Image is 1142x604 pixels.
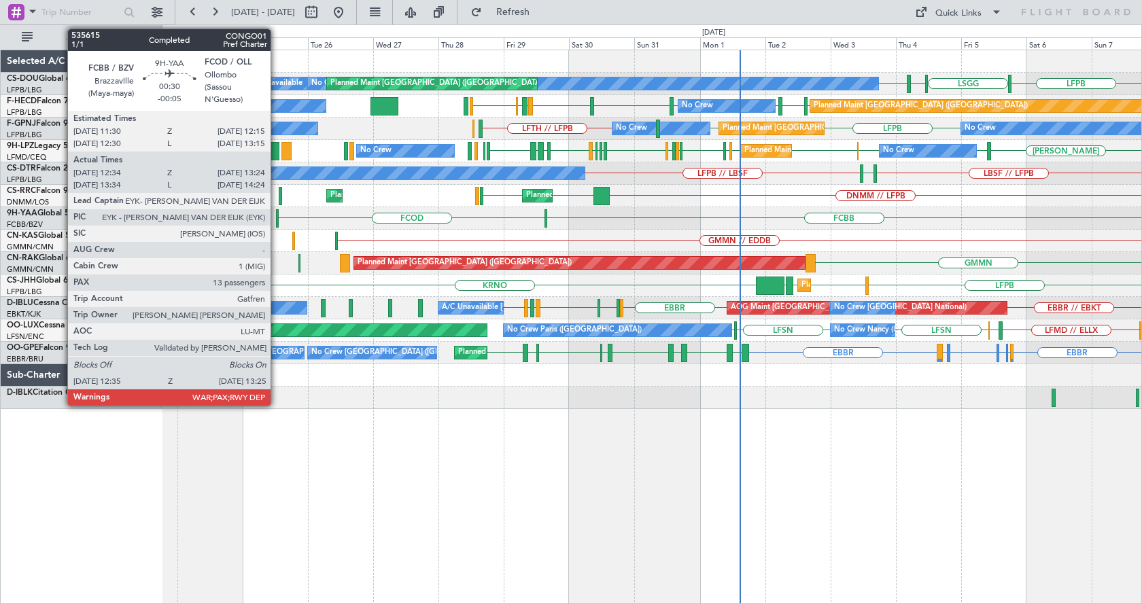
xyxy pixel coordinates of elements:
[7,187,36,195] span: CS-RRC
[7,97,74,105] a: F-HECDFalcon 7X
[7,187,87,195] a: CS-RRCFalcon 900LX
[7,242,54,252] a: GMMN/CMN
[7,309,41,319] a: EBKT/KJK
[7,75,85,83] a: CS-DOUGlobal 6500
[801,275,1016,296] div: Planned Maint [GEOGRAPHIC_DATA] ([GEOGRAPHIC_DATA])
[7,332,44,342] a: LFSN/ENC
[7,232,38,240] span: CN-KAS
[504,37,569,50] div: Fri 29
[7,299,33,307] span: D-IBLU
[224,118,256,139] div: No Crew
[360,141,392,161] div: No Crew
[358,253,572,273] div: Planned Maint [GEOGRAPHIC_DATA] ([GEOGRAPHIC_DATA])
[7,152,46,162] a: LFMD/CEQ
[700,37,765,50] div: Mon 1
[682,96,713,116] div: No Crew
[7,254,39,262] span: CN-RAK
[311,73,343,94] div: No Crew
[507,320,642,340] div: No Crew Paris ([GEOGRAPHIC_DATA])
[834,298,1062,318] div: No Crew [GEOGRAPHIC_DATA] ([GEOGRAPHIC_DATA] National)
[7,120,88,128] a: F-GPNJFalcon 900EX
[330,73,544,94] div: Planned Maint [GEOGRAPHIC_DATA] ([GEOGRAPHIC_DATA])
[908,1,1009,23] button: Quick Links
[935,7,982,20] div: Quick Links
[7,264,54,274] a: GMMN/CMN
[961,37,1026,50] div: Fri 5
[246,73,302,94] div: A/C Unavailable
[7,164,82,173] a: CS-DTRFalcon 2000
[7,107,42,118] a: LFPB/LBG
[7,254,85,262] a: CN-RAKGlobal 6000
[485,7,542,17] span: Refresh
[7,209,84,217] a: 9H-YAAGlobal 5000
[883,141,914,161] div: No Crew
[7,389,33,397] span: D-IBLK
[7,299,107,307] a: D-IBLUCessna Citation M2
[634,37,699,50] div: Sun 31
[7,287,42,297] a: LFPB/LBG
[7,344,39,352] span: OO-GPE
[834,320,915,340] div: No Crew Nancy (Essey)
[177,37,243,50] div: Sun 24
[7,75,39,83] span: CS-DOU
[165,27,188,39] div: [DATE]
[7,219,43,230] a: FCBB/BZV
[7,142,77,150] a: 9H-LPZLegacy 500
[7,197,49,207] a: DNMM/LOS
[831,37,896,50] div: Wed 3
[7,120,36,128] span: F-GPNJ
[569,37,634,50] div: Sat 30
[232,96,264,116] div: No Crew
[7,209,37,217] span: 9H-YAA
[7,175,42,185] a: LFPB/LBG
[7,277,82,285] a: CS-JHHGlobal 6000
[7,389,80,397] a: D-IBLKCitation CJ2
[41,2,120,22] input: Trip Number
[35,33,143,42] span: All Aircraft
[243,37,308,50] div: Mon 25
[616,118,647,139] div: No Crew
[7,321,114,330] a: OO-LUXCessna Citation CJ4
[7,277,36,285] span: CS-JHH
[7,142,34,150] span: 9H-LPZ
[231,6,295,18] span: [DATE] - [DATE]
[526,185,740,206] div: Planned Maint [GEOGRAPHIC_DATA] ([GEOGRAPHIC_DATA])
[7,164,36,173] span: CS-DTR
[744,141,896,161] div: Planned Maint Nice ([GEOGRAPHIC_DATA])
[7,321,39,330] span: OO-LUX
[330,185,544,206] div: Planned Maint [GEOGRAPHIC_DATA] ([GEOGRAPHIC_DATA])
[15,26,148,48] button: All Aircraft
[723,118,937,139] div: Planned Maint [GEOGRAPHIC_DATA] ([GEOGRAPHIC_DATA])
[458,342,704,363] div: Planned Maint [GEOGRAPHIC_DATA] ([GEOGRAPHIC_DATA] National)
[1026,37,1092,50] div: Sat 6
[442,298,659,318] div: A/C Unavailable [GEOGRAPHIC_DATA]-[GEOGRAPHIC_DATA]
[814,96,1028,116] div: Planned Maint [GEOGRAPHIC_DATA] ([GEOGRAPHIC_DATA])
[148,342,376,363] div: No Crew [GEOGRAPHIC_DATA] ([GEOGRAPHIC_DATA] National)
[7,232,84,240] a: CN-KASGlobal 5000
[438,37,504,50] div: Thu 28
[373,37,438,50] div: Wed 27
[7,130,42,140] a: LFPB/LBG
[7,354,44,364] a: EBBR/BRU
[765,37,831,50] div: Tue 2
[965,118,996,139] div: No Crew
[308,37,373,50] div: Tue 26
[896,37,961,50] div: Thu 4
[7,344,120,352] a: OO-GPEFalcon 900EX EASy II
[731,298,967,318] div: AOG Maint [GEOGRAPHIC_DATA] ([GEOGRAPHIC_DATA] National)
[7,85,42,95] a: LFPB/LBG
[464,1,546,23] button: Refresh
[7,97,37,105] span: F-HECD
[311,342,539,363] div: No Crew [GEOGRAPHIC_DATA] ([GEOGRAPHIC_DATA] National)
[702,27,725,39] div: [DATE]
